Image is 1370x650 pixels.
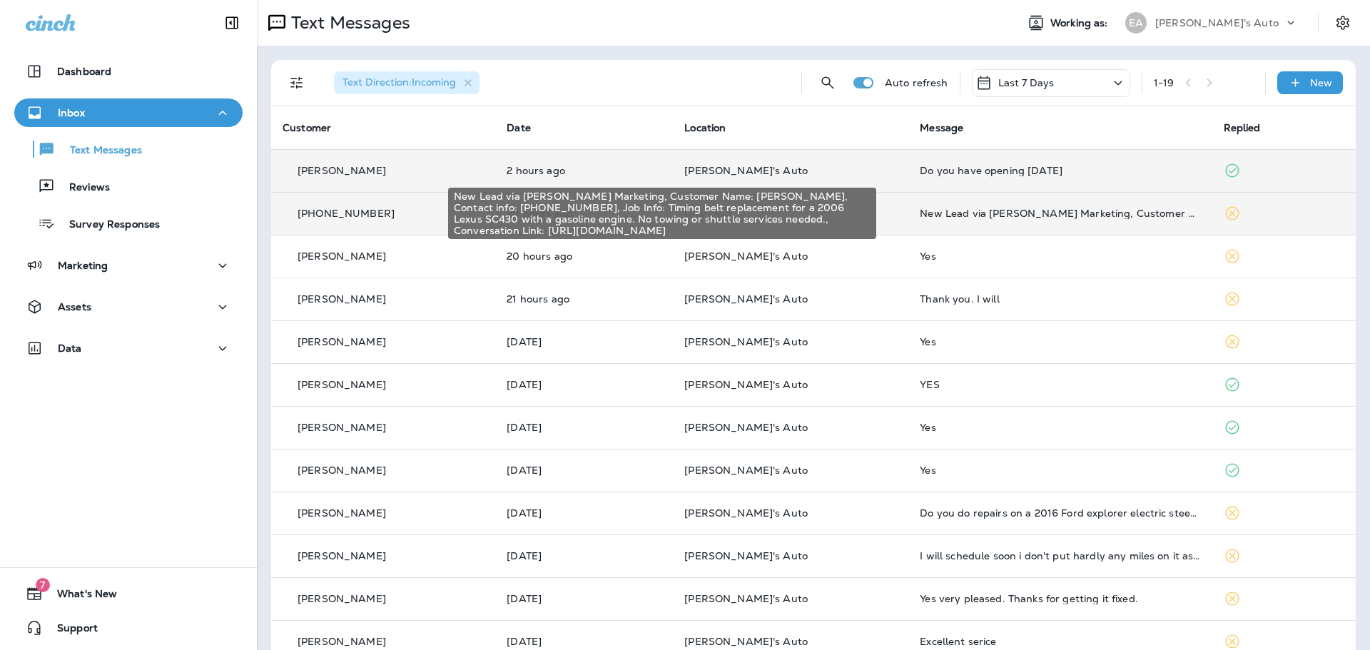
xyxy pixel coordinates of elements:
div: YES [920,379,1200,390]
p: [PERSON_NAME] [298,593,386,604]
div: Do you do repairs on a 2016 Ford explorer electric steering assist? Seems the power steering is i... [920,507,1200,519]
p: Text Messages [56,144,142,158]
p: [PERSON_NAME] [298,379,386,390]
div: I will schedule soon i don't put hardly any miles on it as I drive my vehicle only on the weekend... [920,550,1200,562]
span: Customer [283,121,331,134]
span: [PERSON_NAME]'s Auto [684,592,808,605]
p: Sep 28, 2025 12:01 PM [507,422,661,433]
span: Message [920,121,963,134]
div: New Lead via [PERSON_NAME] Marketing, Customer Name: [PERSON_NAME], Contact info: [PHONE_NUMBER],... [448,188,876,239]
p: [PERSON_NAME] [298,636,386,647]
button: Collapse Sidebar [212,9,252,37]
p: Oct 1, 2025 07:09 AM [507,165,661,176]
span: Location [684,121,726,134]
p: Sep 27, 2025 11:27 AM [507,550,661,562]
p: Sep 28, 2025 12:48 PM [507,379,661,390]
p: [PERSON_NAME] [298,507,386,519]
button: Settings [1330,10,1356,36]
button: Search Messages [813,68,842,97]
span: Replied [1224,121,1261,134]
span: [PERSON_NAME]'s Auto [684,378,808,391]
div: Yes [920,336,1200,347]
p: Last 7 Days [998,77,1055,88]
p: [PERSON_NAME] [298,422,386,433]
p: Sep 28, 2025 03:27 PM [507,336,661,347]
p: Auto refresh [885,77,948,88]
div: Thank you. I will [920,293,1200,305]
button: Filters [283,68,311,97]
p: Data [58,342,82,354]
div: New Lead via Merrick Marketing, Customer Name: Todd M., Contact info: 5133798236, Job Info: Timin... [920,208,1200,219]
p: [PERSON_NAME] [298,550,386,562]
p: [PERSON_NAME] [298,250,386,262]
p: Marketing [58,260,108,271]
span: Working as: [1050,17,1111,29]
p: Sep 30, 2025 11:38 AM [507,293,661,305]
span: [PERSON_NAME]'s Auto [684,293,808,305]
p: Sep 28, 2025 11:17 AM [507,464,661,476]
button: Support [14,614,243,642]
p: Sep 26, 2025 03:19 PM [507,593,661,604]
div: Yes [920,422,1200,433]
span: [PERSON_NAME]'s Auto [684,464,808,477]
span: Date [507,121,531,134]
span: What's New [43,588,117,605]
span: [PERSON_NAME]'s Auto [684,250,808,263]
div: Excellent serice [920,636,1200,647]
button: Dashboard [14,57,243,86]
p: [PERSON_NAME] [298,293,386,305]
p: Survey Responses [55,218,160,232]
div: EA [1125,12,1147,34]
p: New [1310,77,1332,88]
p: [PHONE_NUMBER] [298,208,395,219]
p: Dashboard [57,66,111,77]
div: Yes very pleased. Thanks for getting it fixed. [920,593,1200,604]
p: Inbox [58,107,85,118]
span: [PERSON_NAME]'s Auto [684,635,808,648]
p: [PERSON_NAME]'s Auto [1155,17,1279,29]
button: 7What's New [14,579,243,608]
p: Sep 27, 2025 09:22 PM [507,507,661,519]
span: [PERSON_NAME]'s Auto [684,549,808,562]
span: [PERSON_NAME]'s Auto [684,335,808,348]
button: Marketing [14,251,243,280]
div: Yes [920,250,1200,262]
span: [PERSON_NAME]'s Auto [684,507,808,519]
span: [PERSON_NAME]'s Auto [684,164,808,177]
p: Sep 30, 2025 12:16 PM [507,250,661,262]
div: Do you have opening today [920,165,1200,176]
button: Text Messages [14,134,243,164]
p: Assets [58,301,91,313]
div: Yes [920,464,1200,476]
button: Assets [14,293,243,321]
p: [PERSON_NAME] [298,336,386,347]
p: Sep 26, 2025 11:51 AM [507,636,661,647]
button: Survey Responses [14,208,243,238]
button: Inbox [14,98,243,127]
div: 1 - 19 [1154,77,1174,88]
div: Text Direction:Incoming [334,71,479,94]
span: 7 [36,578,50,592]
button: Data [14,334,243,362]
p: Reviews [55,181,110,195]
span: [PERSON_NAME]'s Auto [684,421,808,434]
p: [PERSON_NAME] [298,165,386,176]
button: Reviews [14,171,243,201]
span: Text Direction : Incoming [342,76,456,88]
p: [PERSON_NAME] [298,464,386,476]
span: Support [43,622,98,639]
p: Text Messages [285,12,410,34]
